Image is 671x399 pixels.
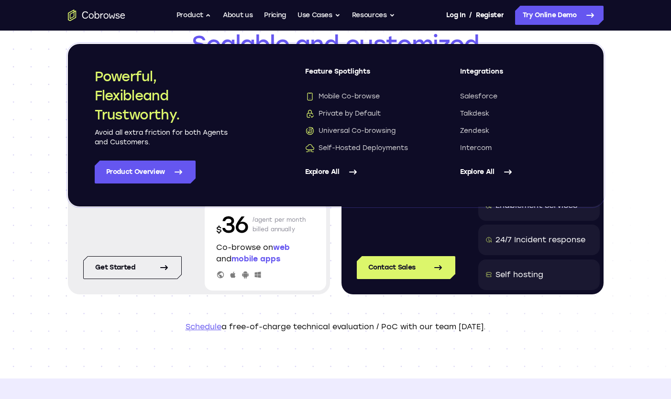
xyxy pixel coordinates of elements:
[216,242,315,265] p: Co-browse on and
[460,126,577,136] a: Zendesk
[297,6,341,25] button: Use Cases
[469,10,472,21] span: /
[495,234,585,246] div: 24/7 Incident response
[95,161,196,183] a: Product Overview
[253,209,306,240] p: /agent per month billed annually
[305,126,422,136] a: Universal Co-browsingUniversal Co-browsing
[460,92,577,101] a: Salesforce
[305,161,422,183] a: Explore All
[446,6,465,25] a: Log In
[68,29,604,59] span: Scalable and customized
[305,109,315,119] img: Private by Default
[186,322,221,331] a: Schedule
[495,269,543,280] div: Self hosting
[305,109,381,119] span: Private by Default
[460,143,577,153] a: Intercom
[305,67,422,84] span: Feature Spotlights
[83,256,182,279] a: Get started
[273,243,290,252] span: web
[95,67,229,124] h2: Powerful, Flexible and Trustworthy.
[305,126,396,136] span: Universal Co-browsing
[305,143,315,153] img: Self-Hosted Deployments
[515,6,604,25] a: Try Online Demo
[305,143,408,153] span: Self-Hosted Deployments
[305,109,422,119] a: Private by DefaultPrivate by Default
[305,143,422,153] a: Self-Hosted DeploymentsSelf-Hosted Deployments
[216,209,249,240] p: 36
[305,92,380,101] span: Mobile Co-browse
[231,254,280,263] span: mobile apps
[357,256,455,279] a: Contact Sales
[460,161,577,183] a: Explore All
[68,10,125,21] a: Go to the home page
[460,92,497,101] span: Salesforce
[460,109,489,119] span: Talkdesk
[95,128,229,147] p: Avoid all extra friction for both Agents and Customers.
[176,6,212,25] button: Product
[460,109,577,119] a: Talkdesk
[305,92,422,101] a: Mobile Co-browseMobile Co-browse
[68,321,604,333] p: a free-of-charge technical evaluation / PoC with our team [DATE].
[223,6,253,25] a: About us
[352,6,395,25] button: Resources
[305,92,315,101] img: Mobile Co-browse
[305,126,315,136] img: Universal Co-browsing
[460,126,489,136] span: Zendesk
[216,225,222,235] span: $
[460,143,492,153] span: Intercom
[476,6,504,25] a: Register
[264,6,286,25] a: Pricing
[460,67,577,84] span: Integrations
